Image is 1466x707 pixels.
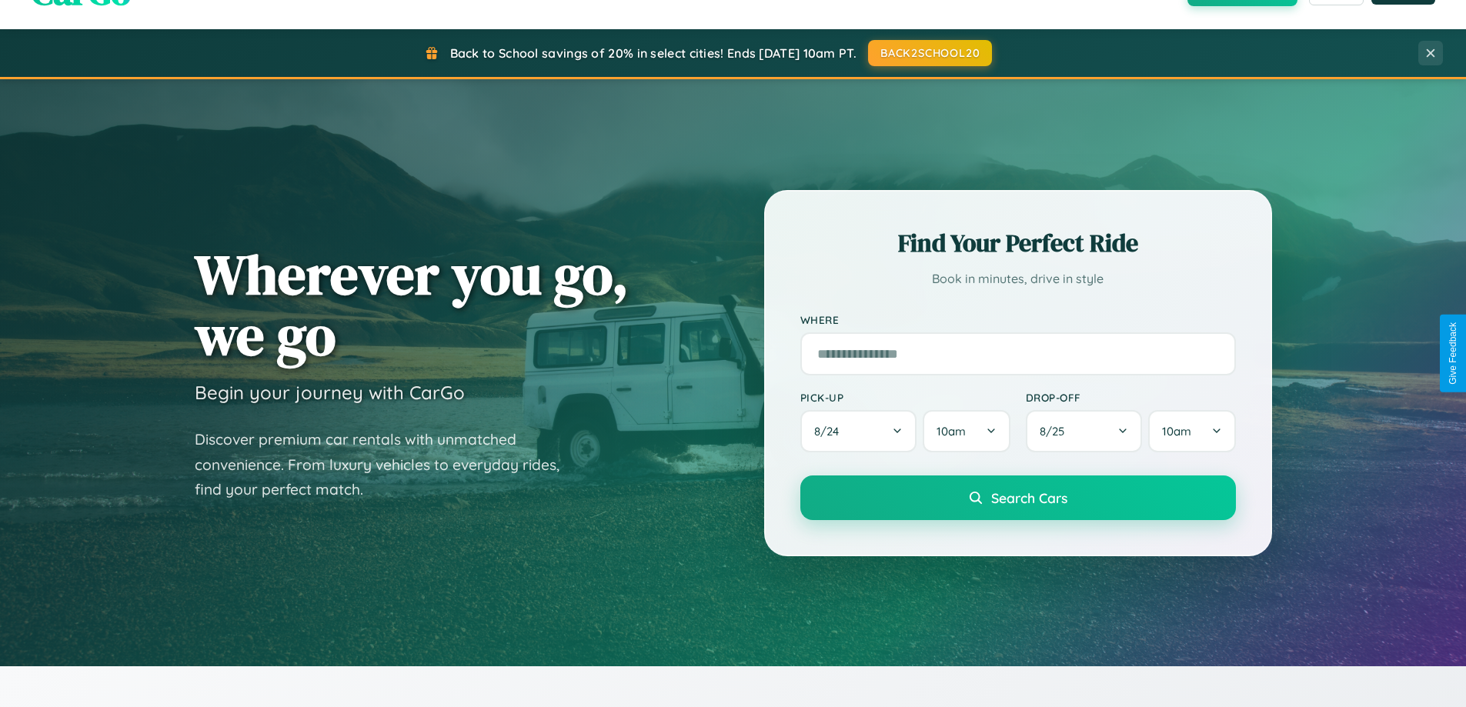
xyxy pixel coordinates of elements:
span: 10am [1162,424,1191,439]
p: Discover premium car rentals with unmatched convenience. From luxury vehicles to everyday rides, ... [195,427,579,502]
label: Pick-up [800,391,1010,404]
button: 10am [1148,410,1235,452]
h2: Find Your Perfect Ride [800,226,1236,260]
button: 8/24 [800,410,917,452]
span: 8 / 24 [814,424,847,439]
p: Book in minutes, drive in style [800,268,1236,290]
label: Where [800,313,1236,326]
span: Back to School savings of 20% in select cities! Ends [DATE] 10am PT. [450,45,857,61]
button: Search Cars [800,475,1236,520]
span: Search Cars [991,489,1067,506]
div: Give Feedback [1448,322,1458,385]
span: 10am [937,424,966,439]
span: 8 / 25 [1040,424,1072,439]
h1: Wherever you go, we go [195,244,629,365]
h3: Begin your journey with CarGo [195,381,465,404]
button: 8/25 [1026,410,1143,452]
button: BACK2SCHOOL20 [868,40,992,66]
label: Drop-off [1026,391,1236,404]
button: 10am [923,410,1010,452]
